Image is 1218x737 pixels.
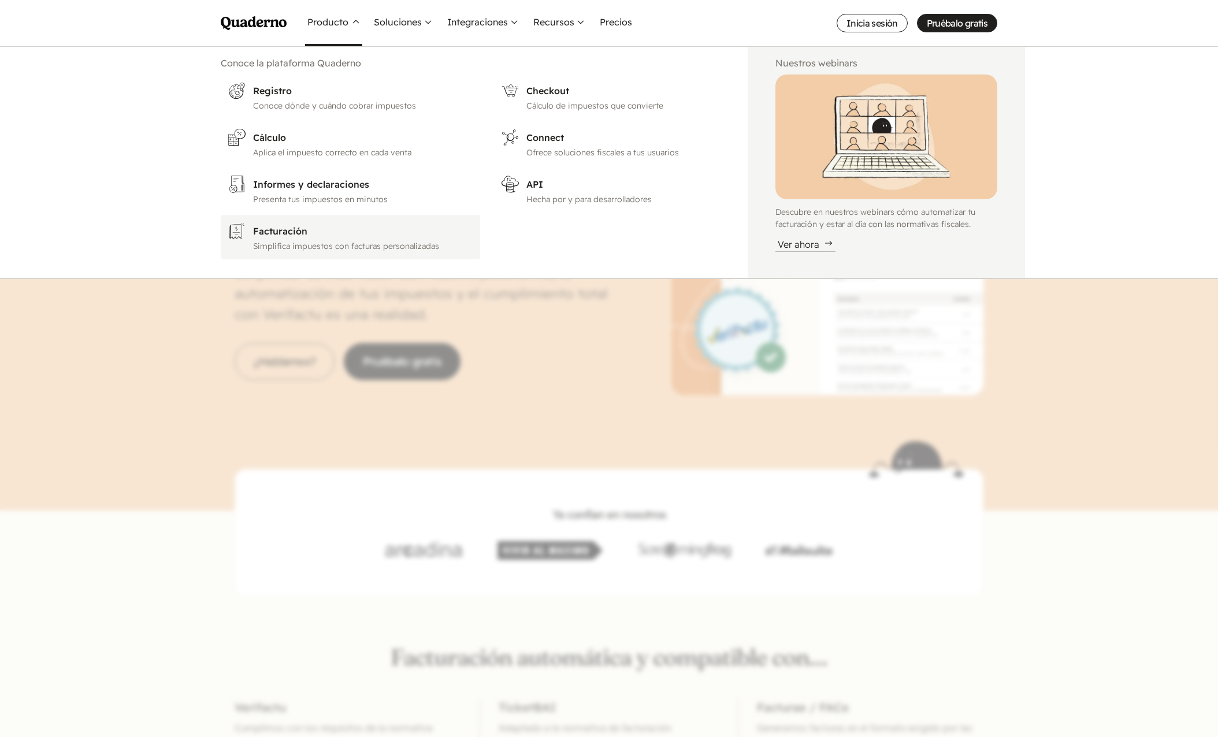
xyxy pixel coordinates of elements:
p: Conoce dónde y cuándo cobrar impuestos [253,100,473,112]
h3: Facturación [253,224,473,238]
h3: Connect [526,131,713,144]
p: Aplica el impuesto correcto en cada venta [253,147,473,159]
p: Presenta tus impuestos en minutos [253,193,473,206]
a: RegistroConoce dónde y cuándo cobrar impuestos [221,75,480,119]
p: Descubre en nuestros webinars cómo automatizar tu facturación y estar al día con las normativas f... [775,206,997,230]
a: ConnectOfrece soluciones fiscales a tus usuarios [494,121,720,166]
h3: Registro [253,84,473,98]
h3: Checkout [526,84,713,98]
p: Cálculo de impuestos que convierte [526,100,713,112]
a: CálculoAplica el impuesto correcto en cada venta [221,121,480,166]
a: Illustration of Qoodle giving a webinarDescubre en nuestros webinars cómo automatizar tu facturac... [775,75,997,252]
h2: Conoce la plataforma Quaderno [221,56,720,70]
a: Pruébalo gratis [917,14,997,32]
p: Hecha por y para desarrolladores [526,193,713,206]
a: FacturaciónSimplifica impuestos con facturas personalizadas [221,215,480,259]
p: Simplifica impuestos con facturas personalizadas [253,240,473,252]
a: CheckoutCálculo de impuestos que convierte [494,75,720,119]
a: Inicia sesión [837,14,908,32]
h3: Informes y declaraciones [253,177,473,191]
a: Informes y declaracionesPresenta tus impuestos en minutos [221,168,480,213]
p: Ofrece soluciones fiscales a tus usuarios [526,147,713,159]
div: Ver ahora [775,237,835,252]
h3: API [526,177,713,191]
h2: Nuestros webinars [775,56,997,70]
img: Illustration of Qoodle giving a webinar [775,75,997,199]
a: APIHecha por y para desarrolladores [494,168,720,213]
h3: Cálculo [253,131,473,144]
